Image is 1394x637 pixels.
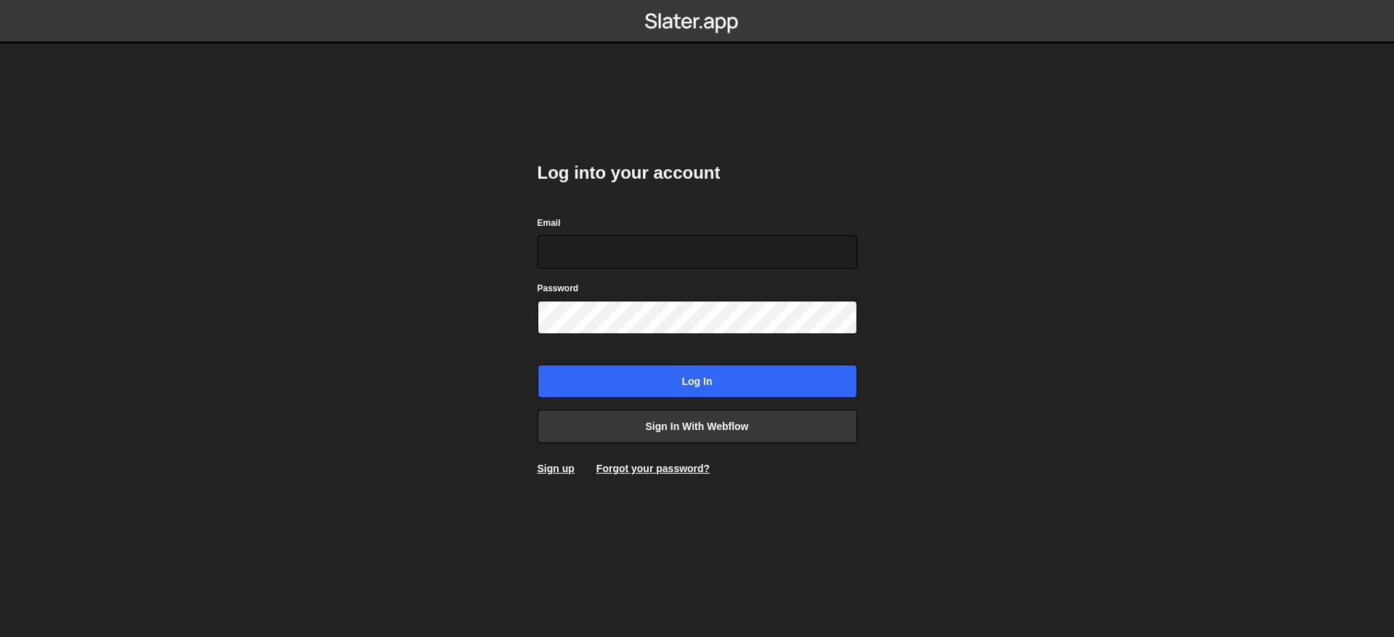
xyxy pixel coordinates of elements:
h2: Log into your account [538,161,857,184]
a: Sign up [538,463,575,474]
label: Password [538,281,579,296]
a: Forgot your password? [596,463,710,474]
a: Sign in with Webflow [538,410,857,443]
label: Email [538,216,561,230]
input: Log in [538,365,857,398]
